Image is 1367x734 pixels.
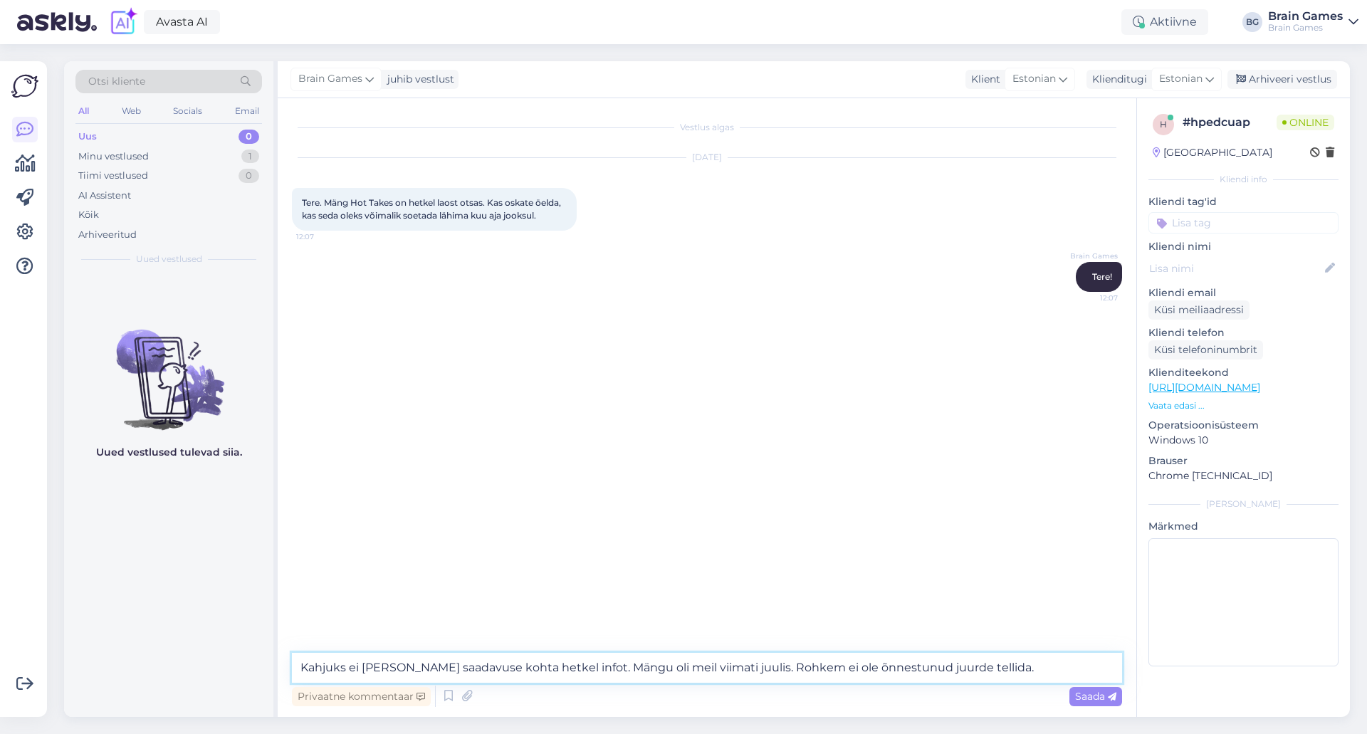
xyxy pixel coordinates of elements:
[1148,498,1339,510] div: [PERSON_NAME]
[1268,11,1358,33] a: Brain GamesBrain Games
[1277,115,1334,130] span: Online
[75,102,92,120] div: All
[239,169,259,183] div: 0
[1064,251,1118,261] span: Brain Games
[78,169,148,183] div: Tiimi vestlused
[1086,72,1147,87] div: Klienditugi
[292,687,431,706] div: Privaatne kommentaar
[239,130,259,144] div: 0
[1148,433,1339,448] p: Windows 10
[1148,468,1339,483] p: Chrome [TECHNICAL_ID]
[1148,453,1339,468] p: Brauser
[1148,365,1339,380] p: Klienditeekond
[1148,285,1339,300] p: Kliendi email
[78,189,131,203] div: AI Assistent
[78,150,149,164] div: Minu vestlused
[1121,9,1208,35] div: Aktiivne
[1149,261,1322,276] input: Lisa nimi
[78,130,97,144] div: Uus
[1148,340,1263,360] div: Küsi telefoninumbrit
[144,10,220,34] a: Avasta AI
[136,253,202,266] span: Uued vestlused
[1183,114,1277,131] div: # hpedcuap
[296,231,350,242] span: 12:07
[1064,293,1118,303] span: 12:07
[1148,399,1339,412] p: Vaata edasi ...
[1148,194,1339,209] p: Kliendi tag'id
[302,197,563,221] span: Tere. Mäng Hot Takes on hetkel laost otsas. Kas oskate öelda, kas seda oleks võimalik soetada läh...
[1160,119,1167,130] span: h
[1148,212,1339,234] input: Lisa tag
[292,653,1122,683] textarea: Kahjuks ei [PERSON_NAME] saadavuse kohta hetkel infot. Mängu oli meil viimati juulis. Rohkem ei o...
[298,71,362,87] span: Brain Games
[88,74,145,89] span: Otsi kliente
[78,228,137,242] div: Arhiveeritud
[1075,690,1116,703] span: Saada
[119,102,144,120] div: Web
[1148,173,1339,186] div: Kliendi info
[1148,381,1260,394] a: [URL][DOMAIN_NAME]
[292,121,1122,134] div: Vestlus algas
[1153,145,1272,160] div: [GEOGRAPHIC_DATA]
[11,73,38,100] img: Askly Logo
[1268,11,1343,22] div: Brain Games
[64,304,273,432] img: No chats
[965,72,1000,87] div: Klient
[1268,22,1343,33] div: Brain Games
[382,72,454,87] div: juhib vestlust
[78,208,99,222] div: Kõik
[1148,519,1339,534] p: Märkmed
[96,445,242,460] p: Uued vestlused tulevad siia.
[241,150,259,164] div: 1
[292,151,1122,164] div: [DATE]
[1148,325,1339,340] p: Kliendi telefon
[1227,70,1337,89] div: Arhiveeri vestlus
[1242,12,1262,32] div: BG
[1159,71,1203,87] span: Estonian
[1012,71,1056,87] span: Estonian
[232,102,262,120] div: Email
[1148,300,1250,320] div: Küsi meiliaadressi
[1092,271,1112,282] span: Tere!
[1148,418,1339,433] p: Operatsioonisüsteem
[1148,239,1339,254] p: Kliendi nimi
[108,7,138,37] img: explore-ai
[170,102,205,120] div: Socials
